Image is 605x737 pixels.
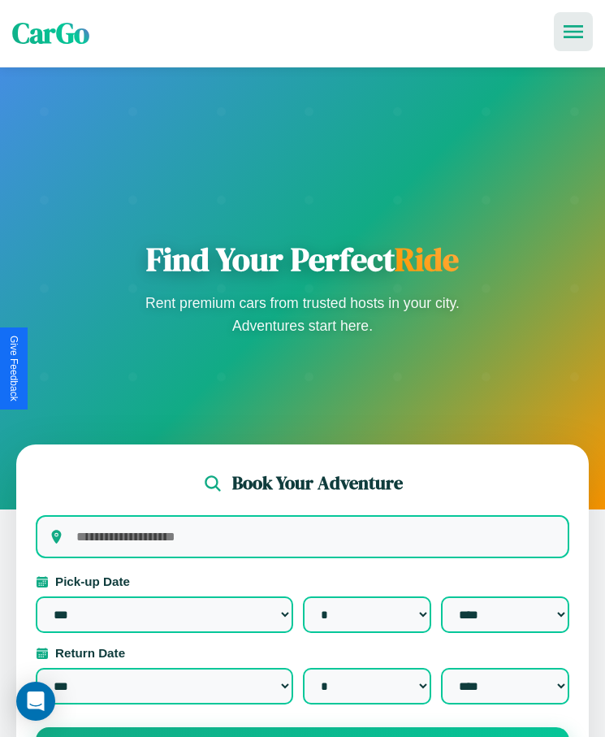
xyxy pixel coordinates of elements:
h1: Find Your Perfect [140,240,465,279]
div: Give Feedback [8,336,19,401]
label: Return Date [36,646,569,660]
p: Rent premium cars from trusted hosts in your city. Adventures start here. [140,292,465,337]
h2: Book Your Adventure [232,470,403,496]
span: Ride [395,237,459,281]
div: Open Intercom Messenger [16,682,55,721]
span: CarGo [12,14,89,53]
label: Pick-up Date [36,574,569,588]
